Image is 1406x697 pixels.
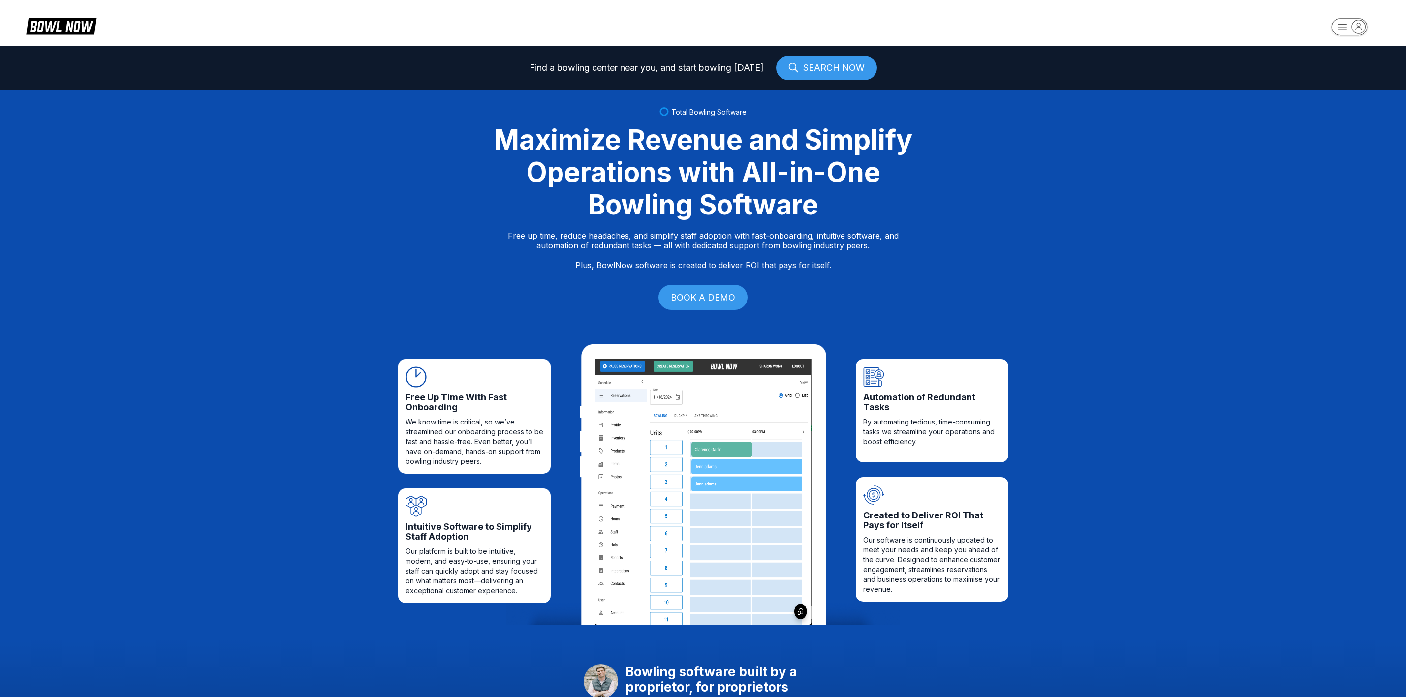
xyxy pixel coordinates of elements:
[530,63,764,73] span: Find a bowling center near you, and start bowling [DATE]
[406,522,543,542] span: Intuitive Software to Simplify Staff Adoption
[863,417,1001,447] span: By automating tedious, time-consuming tasks we streamline your operations and boost efficiency.
[406,417,543,466] span: We know time is critical, so we’ve streamlined our onboarding process to be fast and hassle-free....
[863,535,1001,594] span: Our software is continuously updated to meet your needs and keep you ahead of the curve. Designed...
[406,546,543,596] span: Our platform is built to be intuitive, modern, and easy-to-use, ensuring your staff can quickly a...
[863,393,1001,412] span: Automation of Redundant Tasks
[671,108,747,116] span: Total Bowling Software
[776,56,877,80] a: SEARCH NOW
[508,231,899,270] p: Free up time, reduce headaches, and simplify staff adoption with fast-onboarding, intuitive softw...
[406,393,543,412] span: Free Up Time With Fast Onboarding
[580,344,826,625] img: gif_ipad_frame.png
[482,123,925,221] div: Maximize Revenue and Simplify Operations with All-in-One Bowling Software
[863,511,1001,530] span: Created to Deliver ROI That Pays for Itself
[595,359,812,625] img: cimg.png
[658,285,748,310] a: BOOK A DEMO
